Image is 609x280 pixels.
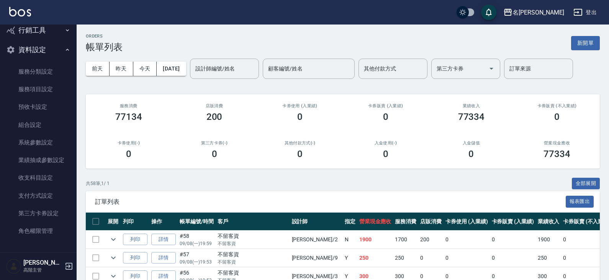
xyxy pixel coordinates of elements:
th: 操作 [149,213,178,231]
th: 列印 [121,213,149,231]
a: 報表匯出 [566,198,594,205]
td: [PERSON_NAME] /2 [290,231,343,249]
td: 0 [444,231,490,249]
td: 250 [393,249,418,267]
a: 新開單 [571,39,600,46]
button: 全部展開 [572,178,600,190]
button: 前天 [86,62,110,76]
h2: 卡券販賣 (入業績) [352,103,419,108]
a: 服務分類設定 [3,63,74,80]
a: 服務項目設定 [3,80,74,98]
td: 0 [444,249,490,267]
td: 1900 [357,231,393,249]
h3: 0 [554,111,560,122]
h2: 卡券使用 (入業績) [266,103,334,108]
a: 系統參數設定 [3,134,74,151]
a: 組合設定 [3,116,74,134]
th: 營業現金應收 [357,213,393,231]
h2: 業績收入 [438,103,505,108]
div: 不留客資 [218,251,288,259]
h3: 77334 [458,111,485,122]
th: 業績收入 [536,213,561,231]
a: 角色權限管理 [3,222,74,240]
td: 0 [490,249,536,267]
img: Logo [9,7,31,16]
td: 1700 [393,231,418,249]
a: 收支科目設定 [3,169,74,187]
p: 09/08 (一) 19:53 [180,259,214,265]
h2: 卡券使用(-) [95,141,162,146]
td: [PERSON_NAME] /9 [290,249,343,267]
button: expand row [108,252,119,264]
p: 不留客資 [218,240,288,247]
th: 服務消費 [393,213,418,231]
h2: ORDERS [86,34,123,39]
td: 200 [418,231,444,249]
button: 報表匯出 [566,196,594,208]
th: 卡券販賣 (入業績) [490,213,536,231]
td: 0 [418,249,444,267]
p: 共 58 筆, 1 / 1 [86,180,110,187]
td: 250 [536,249,561,267]
h3: 200 [206,111,223,122]
a: 預收卡設定 [3,98,74,116]
button: 列印 [123,234,147,246]
td: Y [343,249,357,267]
a: 詳情 [151,234,176,246]
th: 客戶 [216,213,290,231]
td: 250 [357,249,393,267]
h2: 其他付款方式(-) [266,141,334,146]
td: N [343,231,357,249]
span: 訂單列表 [95,198,566,206]
th: 設計師 [290,213,343,231]
div: 不留客資 [218,269,288,277]
h2: 卡券販賣 (不入業績) [523,103,591,108]
button: 登出 [570,5,600,20]
h2: 店販消費 [181,103,248,108]
th: 指定 [343,213,357,231]
button: 今天 [133,62,157,76]
p: 不留客資 [218,259,288,265]
th: 卡券使用 (入業績) [444,213,490,231]
a: 詳情 [151,252,176,264]
h3: 0 [297,149,303,159]
div: 不留客資 [218,232,288,240]
h3: 0 [383,111,388,122]
button: Open [485,62,498,75]
button: [DATE] [157,62,186,76]
h3: 0 [468,149,474,159]
td: 0 [490,231,536,249]
p: 高階主管 [23,267,62,273]
button: 資料設定 [3,40,74,60]
h2: 入金儲值 [438,141,505,146]
button: 新開單 [571,36,600,50]
h3: 77334 [544,149,570,159]
th: 帳單編號/時間 [178,213,216,231]
h3: 帳單列表 [86,42,123,52]
td: 1900 [536,231,561,249]
button: 昨天 [110,62,133,76]
h3: 0 [383,149,388,159]
a: 第三方卡券設定 [3,205,74,222]
h2: 入金使用(-) [352,141,419,146]
button: 行銷工具 [3,20,74,40]
h5: [PERSON_NAME] [23,259,62,267]
h3: 0 [297,111,303,122]
button: expand row [108,234,119,245]
h2: 第三方卡券(-) [181,141,248,146]
h3: 0 [126,149,131,159]
td: #57 [178,249,216,267]
th: 店販消費 [418,213,444,231]
a: 支付方式設定 [3,187,74,205]
div: 名[PERSON_NAME] [512,8,564,17]
h2: 營業現金應收 [523,141,591,146]
button: 列印 [123,252,147,264]
button: 名[PERSON_NAME] [500,5,567,20]
th: 展開 [106,213,121,231]
img: Person [6,259,21,274]
td: #58 [178,231,216,249]
h3: 77134 [115,111,142,122]
h3: 服務消費 [95,103,162,108]
p: 09/08 (一) 19:59 [180,240,214,247]
a: 業績抽成參數設定 [3,151,74,169]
